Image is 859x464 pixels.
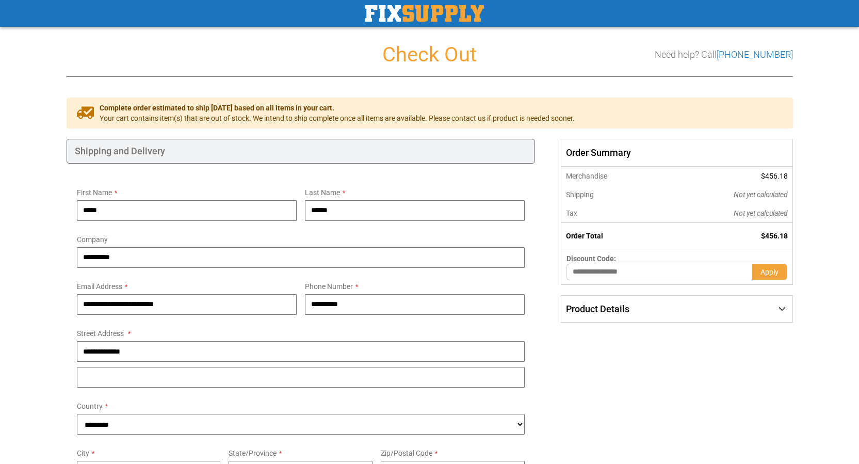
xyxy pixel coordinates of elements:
span: Not yet calculated [734,190,788,199]
span: Shipping [566,190,594,199]
span: $456.18 [761,232,788,240]
span: Your cart contains item(s) that are out of stock. We intend to ship complete once all items are a... [100,113,575,123]
th: Tax [561,204,664,223]
th: Merchandise [561,167,664,185]
a: [PHONE_NUMBER] [717,49,793,60]
span: Zip/Postal Code [381,449,432,457]
strong: Order Total [566,232,603,240]
span: Phone Number [305,282,353,291]
img: Fix Industrial Supply [365,5,484,22]
span: Company [77,235,108,244]
button: Apply [752,264,787,280]
span: Email Address [77,282,122,291]
span: Last Name [305,188,340,197]
span: Street Address [77,329,124,338]
h1: Check Out [67,43,793,66]
span: Apply [760,268,779,276]
a: store logo [365,5,484,22]
span: Discount Code: [566,254,616,263]
h3: Need help? Call [655,50,793,60]
span: Country [77,402,103,410]
span: Complete order estimated to ship [DATE] based on all items in your cart. [100,103,575,113]
span: Product Details [566,303,629,314]
span: $456.18 [761,172,788,180]
span: State/Province [229,449,277,457]
span: City [77,449,89,457]
span: First Name [77,188,112,197]
div: Shipping and Delivery [67,139,536,164]
span: Not yet calculated [734,209,788,217]
span: Order Summary [561,139,792,167]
